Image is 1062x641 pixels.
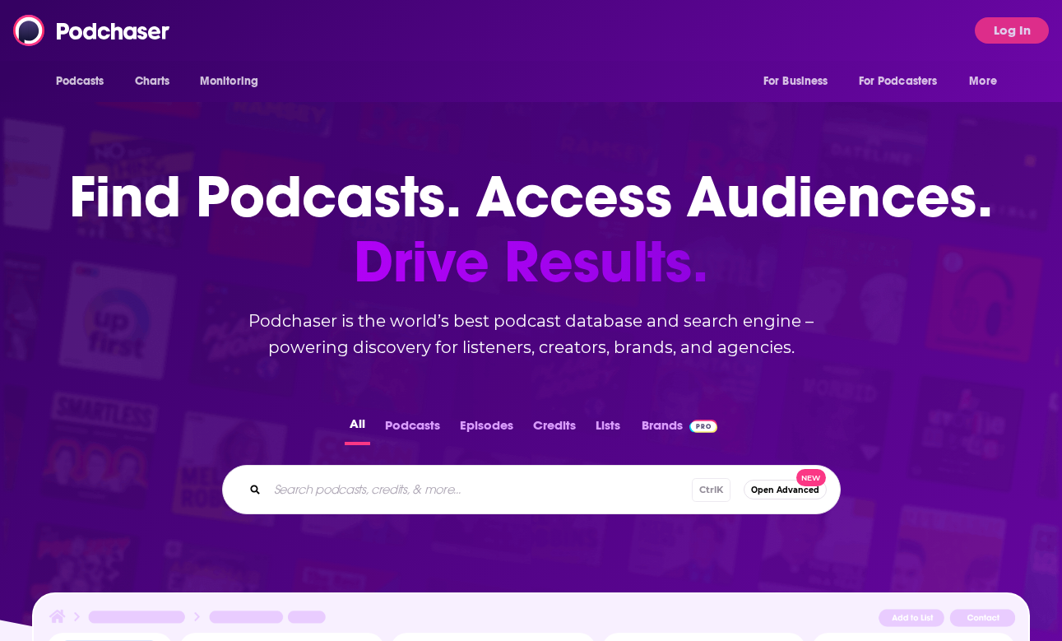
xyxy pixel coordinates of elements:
a: Charts [124,66,180,97]
button: open menu [958,66,1018,97]
span: New [796,469,826,486]
span: Podcasts [56,70,104,93]
button: Log In [975,17,1049,44]
img: Podchaser Pro [689,420,718,433]
img: Podcast Insights Header [47,607,1016,632]
h1: Find Podcasts. Access Audiences. [69,165,993,295]
button: open menu [752,66,849,97]
button: Podcasts [380,413,445,445]
button: open menu [848,66,962,97]
span: For Business [763,70,828,93]
span: Monitoring [200,70,258,93]
input: Search podcasts, credits, & more... [267,476,692,503]
span: Ctrl K [692,478,730,502]
a: BrandsPodchaser Pro [642,413,718,445]
button: open menu [44,66,126,97]
span: More [969,70,997,93]
button: Episodes [455,413,518,445]
span: Charts [135,70,170,93]
button: Open AdvancedNew [744,480,827,499]
button: All [345,413,370,445]
button: Lists [591,413,625,445]
span: Drive Results. [69,230,993,295]
span: Open Advanced [751,485,819,495]
span: For Podcasters [859,70,938,93]
h2: Podchaser is the world’s best podcast database and search engine – powering discovery for listene... [202,308,860,360]
div: Search podcasts, credits, & more... [222,465,841,514]
button: Credits [528,413,581,445]
button: open menu [188,66,280,97]
img: Podchaser - Follow, Share and Rate Podcasts [13,15,171,46]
